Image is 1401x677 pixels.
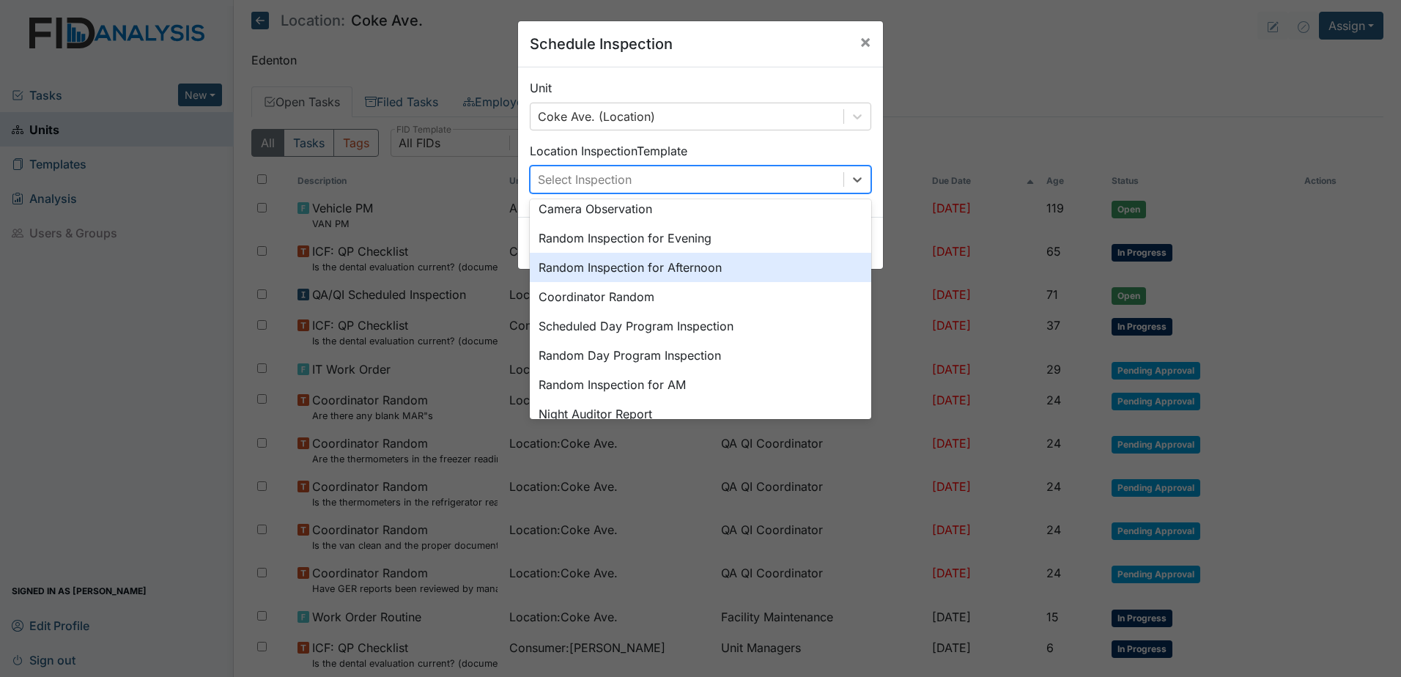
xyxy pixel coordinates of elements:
[530,311,871,341] div: Scheduled Day Program Inspection
[530,79,552,97] label: Unit
[530,33,673,55] h5: Schedule Inspection
[530,399,871,429] div: Night Auditor Report
[530,370,871,399] div: Random Inspection for AM
[530,253,871,282] div: Random Inspection for Afternoon
[530,341,871,370] div: Random Day Program Inspection
[848,21,883,62] button: Close
[530,194,871,223] div: Camera Observation
[538,171,632,188] div: Select Inspection
[530,282,871,311] div: Coordinator Random
[538,108,655,125] div: Coke Ave. (Location)
[530,142,687,160] label: Location Inspection Template
[860,31,871,52] span: ×
[530,223,871,253] div: Random Inspection for Evening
